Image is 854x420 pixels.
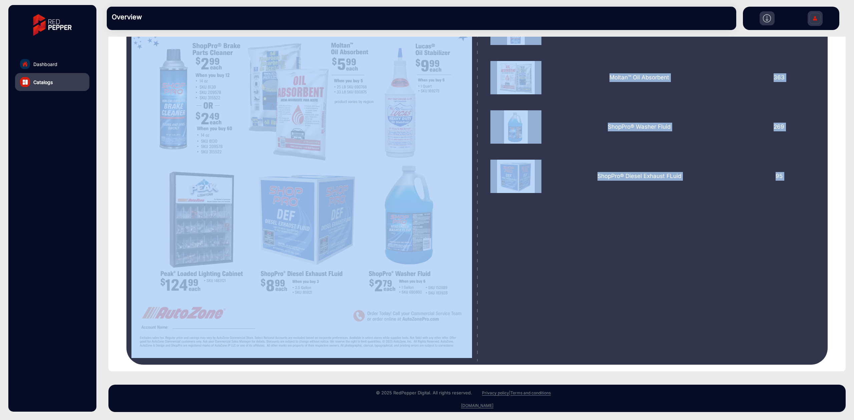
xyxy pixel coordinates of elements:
span: Catalogs [33,79,53,86]
a: Catalogs [15,73,89,91]
a: [DOMAIN_NAME] [461,403,493,408]
img: Sign%20Up.svg [808,8,822,31]
img: 17511302830002025-06-28_22-34-26.jpg [490,160,541,193]
a: Terms and conditions [510,390,551,396]
img: vmg-logo [28,8,76,42]
small: © 2025 RedPepper Digital. All rights reserved. [376,390,472,395]
p: ShopPro® Washer Fluid [608,123,671,131]
img: home [22,61,28,67]
div: 95 [737,160,821,193]
div: 363 [737,61,821,94]
p: Moltan™ Oil Absorbent [609,73,669,82]
img: 174825909500052.png [490,61,541,94]
p: ShopPro® Diesel Exhaust FLuid [597,172,681,181]
div: 269 [737,110,821,144]
img: 17455958180001741898456000114.jpg [490,110,541,144]
span: Dashboard [33,61,57,68]
img: h2download.svg [763,14,771,22]
a: | [509,390,510,395]
img: catalog [23,80,28,85]
a: Dashboard [15,55,89,73]
a: Privacy policy [482,390,509,396]
h3: Overview [112,13,205,21]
